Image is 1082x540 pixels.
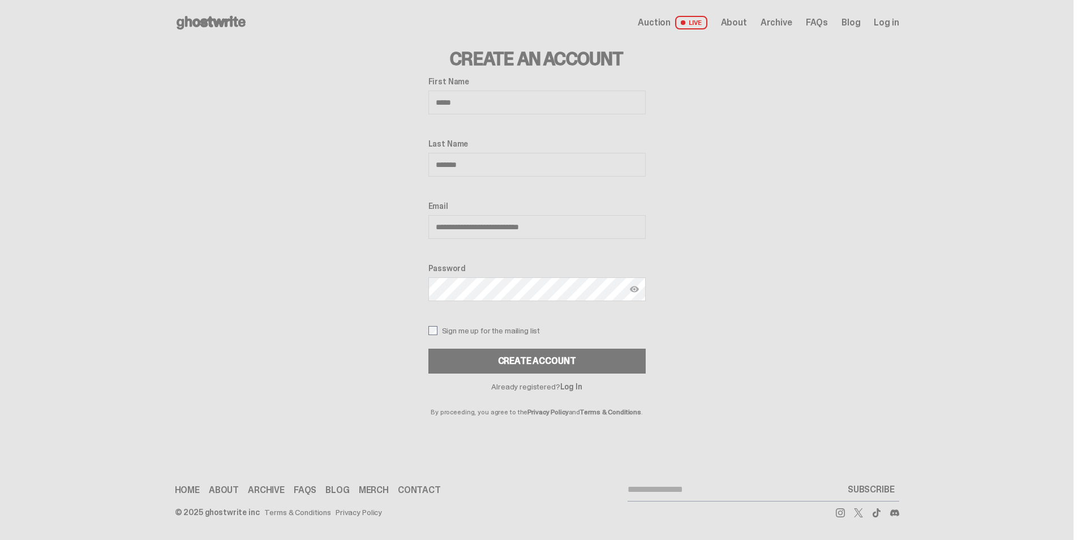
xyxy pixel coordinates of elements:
[398,486,441,495] a: Contact
[175,508,260,516] div: © 2025 ghostwrite inc
[428,326,646,335] label: Sign me up for the mailing list
[428,264,646,273] label: Password
[630,285,639,294] img: Show password
[428,139,646,148] label: Last Name
[638,16,707,29] a: Auction LIVE
[428,326,437,335] input: Sign me up for the mailing list
[580,408,641,417] a: Terms & Conditions
[336,508,382,516] a: Privacy Policy
[325,486,349,495] a: Blog
[428,383,646,391] p: Already registered?
[264,508,331,516] a: Terms & Conditions
[294,486,316,495] a: FAQs
[841,18,860,27] a: Blog
[175,486,200,495] a: Home
[874,18,899,27] a: Log in
[428,391,646,415] p: By proceeding, you agree to the and .
[843,478,899,501] button: SUBSCRIBE
[248,486,285,495] a: Archive
[428,50,646,68] h3: Create an Account
[721,18,747,27] a: About
[527,408,568,417] a: Privacy Policy
[638,18,671,27] span: Auction
[209,486,239,495] a: About
[359,486,389,495] a: Merch
[675,16,707,29] span: LIVE
[560,382,582,392] a: Log In
[761,18,792,27] a: Archive
[428,349,646,374] button: CREATE ACCOUNT
[428,202,646,211] label: Email
[428,77,646,86] label: First Name
[806,18,828,27] a: FAQs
